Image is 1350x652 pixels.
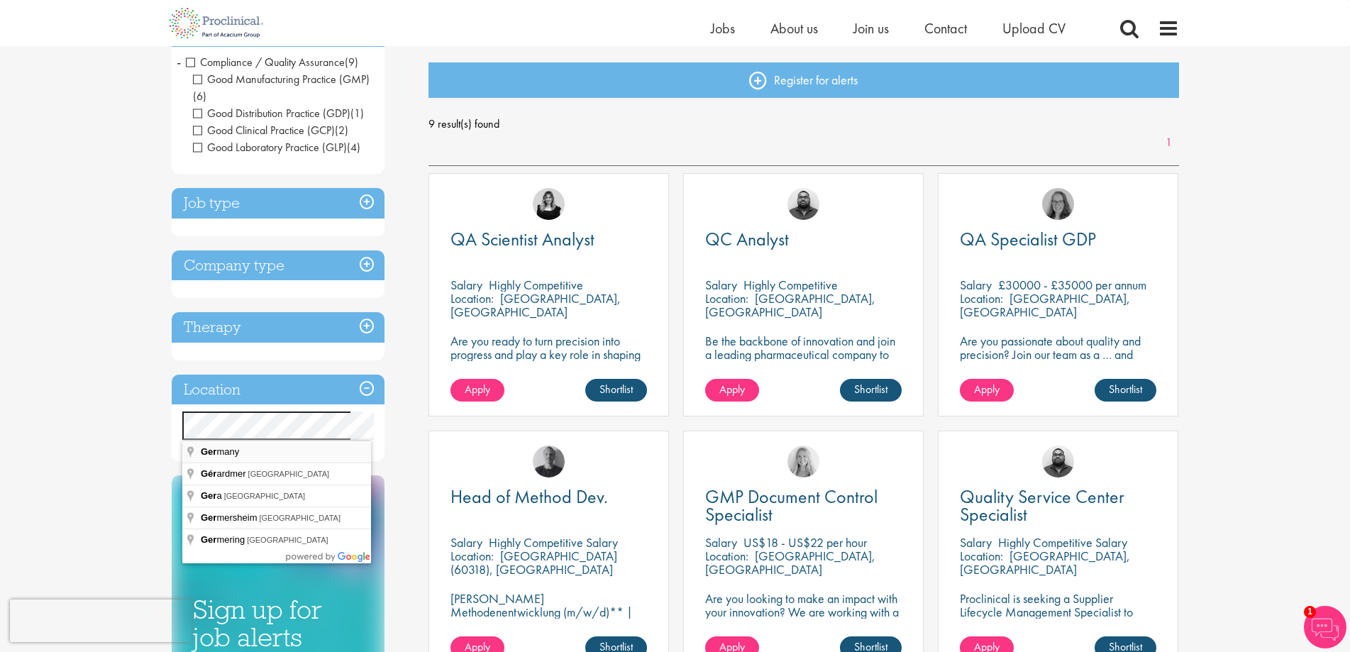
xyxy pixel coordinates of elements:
[960,277,992,293] span: Salary
[201,468,216,479] span: Gér
[350,106,364,121] span: (1)
[450,334,647,375] p: Are you ready to turn precision into progress and play a key role in shaping the future of pharma...
[853,19,889,38] a: Join us
[743,534,867,551] p: US$18 - US$22 per hour
[201,512,259,523] span: mersheim
[450,548,494,564] span: Location:
[998,277,1146,293] p: £30000 - £35000 per annum
[960,534,992,551] span: Salary
[998,534,1127,551] p: Highly Competitive Salary
[172,375,384,405] h3: Location
[450,548,617,578] p: [GEOGRAPHIC_DATA] (60318), [GEOGRAPHIC_DATA]
[193,72,370,104] span: Good Manufacturing Practice (GMP)
[711,19,735,38] span: Jobs
[1042,188,1074,220] img: Ingrid Aymes
[924,19,967,38] a: Contact
[489,277,583,293] p: Highly Competitive
[248,470,330,478] span: [GEOGRAPHIC_DATA]
[345,55,358,70] span: (9)
[201,446,216,457] span: Ger
[705,488,902,524] a: GMP Document Control Specialist
[533,188,565,220] img: Molly Colclough
[428,114,1179,135] span: 9 result(s) found
[201,490,216,501] span: Ger
[465,382,490,397] span: Apply
[705,379,759,402] a: Apply
[1158,135,1179,151] a: 1
[1304,606,1346,648] img: Chatbot
[787,446,819,477] img: Shannon Briggs
[705,334,902,388] p: Be the backbone of innovation and join a leading pharmaceutical company to help keep life-changin...
[172,312,384,343] h3: Therapy
[1042,446,1074,477] img: Ashley Bennett
[450,290,494,306] span: Location:
[201,534,216,545] span: Ger
[533,446,565,477] a: Felix Zimmer
[201,468,248,479] span: ardmer
[705,548,748,564] span: Location:
[335,123,348,138] span: (2)
[960,227,1096,251] span: QA Specialist GDP
[201,512,216,523] span: Ger
[193,72,370,87] span: Good Manufacturing Practice (GMP)
[450,485,608,509] span: Head of Method Dev.
[705,231,902,248] a: QC Analyst
[10,599,192,642] iframe: reCAPTCHA
[1002,19,1066,38] a: Upload CV
[193,596,363,651] h3: Sign up for job alerts
[450,379,504,402] a: Apply
[186,55,345,70] span: Compliance / Quality Assurance
[450,231,647,248] a: QA Scientist Analyst
[177,51,181,72] span: -
[705,277,737,293] span: Salary
[787,188,819,220] a: Ashley Bennett
[960,485,1124,526] span: Quality Service Center Specialist
[585,379,647,402] a: Shortlist
[193,140,347,155] span: Good Laboratory Practice (GLP)
[705,290,875,320] p: [GEOGRAPHIC_DATA], [GEOGRAPHIC_DATA]
[224,492,306,500] span: [GEOGRAPHIC_DATA]
[428,62,1179,98] a: Register for alerts
[960,548,1130,578] p: [GEOGRAPHIC_DATA], [GEOGRAPHIC_DATA]
[960,334,1156,388] p: Are you passionate about quality and precision? Join our team as a … and help ensure top-tier sta...
[705,290,748,306] span: Location:
[840,379,902,402] a: Shortlist
[705,485,878,526] span: GMP Document Control Specialist
[193,123,348,138] span: Good Clinical Practice (GCP)
[705,534,737,551] span: Salary
[450,488,647,506] a: Head of Method Dev.
[974,382,1000,397] span: Apply
[450,290,621,320] p: [GEOGRAPHIC_DATA], [GEOGRAPHIC_DATA]
[960,290,1003,306] span: Location:
[450,534,482,551] span: Salary
[1095,379,1156,402] a: Shortlist
[960,379,1014,402] a: Apply
[172,250,384,281] h3: Company type
[193,106,364,121] span: Good Distribution Practice (GDP)
[259,514,341,522] span: [GEOGRAPHIC_DATA]
[705,227,789,251] span: QC Analyst
[172,188,384,219] h3: Job type
[1304,606,1316,618] span: 1
[201,490,224,501] span: a
[193,106,350,121] span: Good Distribution Practice (GDP)
[960,548,1003,564] span: Location:
[186,55,358,70] span: Compliance / Quality Assurance
[450,227,594,251] span: QA Scientist Analyst
[489,534,618,551] p: Highly Competitive Salary
[743,277,838,293] p: Highly Competitive
[193,140,360,155] span: Good Laboratory Practice (GLP)
[201,534,247,545] span: mering
[201,446,241,457] span: many
[193,123,335,138] span: Good Clinical Practice (GCP)
[705,548,875,578] p: [GEOGRAPHIC_DATA], [GEOGRAPHIC_DATA]
[770,19,818,38] span: About us
[247,536,328,544] span: [GEOGRAPHIC_DATA]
